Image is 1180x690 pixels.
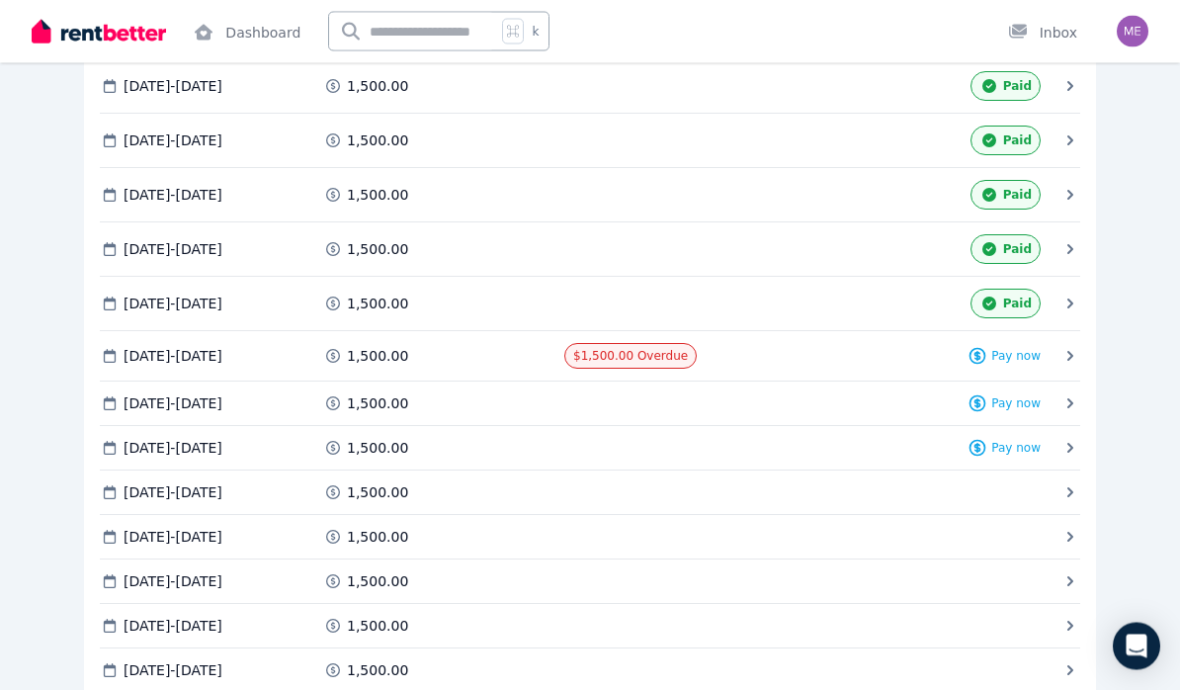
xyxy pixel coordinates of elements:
[347,572,408,592] span: 1,500.00
[124,528,222,548] span: [DATE] - [DATE]
[124,483,222,503] span: [DATE] - [DATE]
[124,77,222,97] span: [DATE] - [DATE]
[1113,623,1160,670] div: Open Intercom Messenger
[991,396,1041,412] span: Pay now
[124,186,222,206] span: [DATE] - [DATE]
[1008,23,1077,43] div: Inbox
[573,350,688,364] span: $1,500.00 Overdue
[124,347,222,367] span: [DATE] - [DATE]
[124,295,222,314] span: [DATE] - [DATE]
[1003,242,1032,258] span: Paid
[347,347,408,367] span: 1,500.00
[124,617,222,637] span: [DATE] - [DATE]
[347,131,408,151] span: 1,500.00
[1003,188,1032,204] span: Paid
[347,528,408,548] span: 1,500.00
[347,77,408,97] span: 1,500.00
[124,439,222,459] span: [DATE] - [DATE]
[1003,79,1032,95] span: Paid
[32,17,166,46] img: RentBetter
[1003,297,1032,312] span: Paid
[347,394,408,414] span: 1,500.00
[347,295,408,314] span: 1,500.00
[347,240,408,260] span: 1,500.00
[347,617,408,637] span: 1,500.00
[1117,16,1148,47] img: Melanie Baxter
[532,24,539,40] span: k
[991,349,1041,365] span: Pay now
[347,483,408,503] span: 1,500.00
[1003,133,1032,149] span: Paid
[347,439,408,459] span: 1,500.00
[347,661,408,681] span: 1,500.00
[124,240,222,260] span: [DATE] - [DATE]
[124,572,222,592] span: [DATE] - [DATE]
[124,661,222,681] span: [DATE] - [DATE]
[991,441,1041,457] span: Pay now
[124,131,222,151] span: [DATE] - [DATE]
[124,394,222,414] span: [DATE] - [DATE]
[347,186,408,206] span: 1,500.00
